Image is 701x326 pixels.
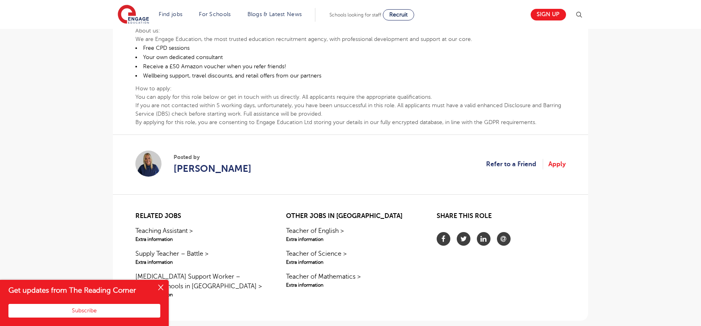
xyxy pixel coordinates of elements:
[437,212,566,224] h2: Share this role
[389,12,408,18] span: Recruit
[548,159,566,169] a: Apply
[135,118,566,126] p: By applying for this role, you are consenting to Engage Education Ltd storing your details in our...
[135,272,264,298] a: [MEDICAL_DATA] Support Worker – Primary Schools in [GEOGRAPHIC_DATA] >Extra information
[286,226,415,243] a: Teacher of English >Extra information
[383,9,414,20] a: Recruit
[531,9,566,20] a: Sign up
[247,11,302,17] a: Blogs & Latest News
[135,62,566,71] li: Receive a £50 Amazon voucher when you refer friends!
[135,71,566,80] li: Wellbeing support, travel discounts, and retail offers from our partners
[135,86,172,92] b: How to apply:
[286,212,415,220] h2: Other jobs in [GEOGRAPHIC_DATA]
[135,43,566,53] li: Free CPD sessions
[135,212,264,220] h2: Related jobs
[174,161,251,176] a: [PERSON_NAME]
[135,259,264,266] span: Extra information
[135,226,264,243] a: Teaching Assistant >Extra information
[135,28,160,34] b: About us:
[159,11,183,17] a: Find jobs
[329,12,381,18] span: Schools looking for staff
[286,236,415,243] span: Extra information
[135,35,566,43] p: We are Engage Education, the most trusted education recruitment agency, with professional develop...
[135,236,264,243] span: Extra information
[199,11,231,17] a: For Schools
[135,53,566,62] li: Your own dedicated consultant
[153,280,169,296] button: Close
[174,153,251,161] span: Posted by
[286,272,415,289] a: Teacher of Mathematics >Extra information
[8,285,152,295] h4: Get updates from The Reading Corner
[135,93,566,101] p: You can apply for this role below or get in touch with us directly. All applicants require the ap...
[118,5,149,25] img: Engage Education
[286,249,415,266] a: Teacher of Science >Extra information
[135,249,264,266] a: Supply Teacher – Battle >Extra information
[135,101,566,118] p: If you are not contacted within 5 working days, unfortunately, you have been unsuccessful in this...
[135,291,264,298] span: Extra information
[486,159,543,169] a: Refer to a Friend
[286,281,415,289] span: Extra information
[8,304,160,318] button: Subscribe
[286,259,415,266] span: Extra information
